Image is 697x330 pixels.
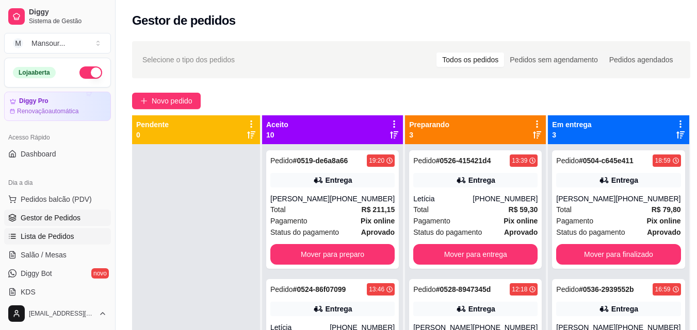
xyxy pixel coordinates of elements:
button: Mover para preparo [270,244,395,265]
div: 16:59 [655,285,670,293]
strong: Pix online [504,217,538,225]
p: Preparando [409,119,449,130]
p: 10 [266,130,288,140]
strong: # 0528-8947345d [436,285,491,293]
span: M [13,38,23,48]
div: [PHONE_NUMBER] [615,194,680,204]
span: Dashboard [21,149,56,159]
div: 19:20 [369,157,384,165]
a: Salão / Mesas [4,247,111,263]
div: Letícia [413,194,473,204]
a: Gestor de Pedidos [4,210,111,226]
div: Dia a dia [4,175,111,191]
strong: aprovado [504,228,538,236]
span: Sistema de Gestão [29,17,107,25]
div: Entrega [326,175,352,185]
span: Pedido [556,157,579,165]
strong: # 0504-c645e411 [579,157,634,165]
span: Pedido [270,285,293,293]
div: Entrega [326,304,352,314]
div: Entrega [611,175,638,185]
span: Novo pedido [152,95,192,107]
div: Mansour ... [31,38,65,48]
div: 13:46 [369,285,384,293]
button: Alterar Status [79,66,102,79]
div: Loja aberta [13,67,56,78]
div: Pedidos agendados [604,53,679,67]
p: 3 [552,130,591,140]
span: Total [556,204,572,215]
div: [PERSON_NAME] [270,194,330,204]
article: Diggy Pro [19,97,48,105]
strong: # 0526-415421d4 [436,157,491,165]
span: Lista de Pedidos [21,231,74,241]
a: KDS [4,284,111,300]
span: Diggy Bot [21,268,52,279]
strong: # 0536-2939552b [579,285,634,293]
div: Pedidos sem agendamento [504,53,603,67]
span: plus [140,97,148,105]
strong: aprovado [361,228,395,236]
p: Aceito [266,119,288,130]
span: Pedido [413,285,436,293]
h2: Gestor de pedidos [132,12,236,29]
div: 13:39 [512,157,527,165]
span: Pedido [556,285,579,293]
a: DiggySistema de Gestão [4,4,111,29]
button: [EMAIL_ADDRESS][DOMAIN_NAME] [4,301,111,326]
button: Select a team [4,33,111,54]
strong: R$ 79,80 [652,205,681,214]
div: Todos os pedidos [436,53,504,67]
span: Pedidos balcão (PDV) [21,194,92,204]
span: Pagamento [270,215,307,227]
a: Lista de Pedidos [4,228,111,245]
div: [PERSON_NAME] [556,194,615,204]
button: Novo pedido [132,93,201,109]
span: Status do pagamento [556,227,625,238]
div: Entrega [468,304,495,314]
div: Entrega [468,175,495,185]
strong: Pix online [646,217,680,225]
a: Dashboard [4,146,111,162]
article: Renovação automática [17,107,78,115]
p: 0 [136,130,169,140]
div: Entrega [611,304,638,314]
div: [PHONE_NUMBER] [330,194,395,204]
button: Mover para finalizado [556,244,680,265]
span: Diggy [29,8,107,17]
span: Total [413,204,429,215]
span: KDS [21,287,36,297]
button: Pedidos balcão (PDV) [4,191,111,207]
div: Acesso Rápido [4,129,111,146]
a: Diggy Botnovo [4,265,111,282]
span: Pedido [413,157,436,165]
strong: # 0519-de6a8a66 [293,157,348,165]
button: Mover para entrega [413,244,538,265]
strong: Pix online [361,217,395,225]
strong: aprovado [647,228,680,236]
span: Pagamento [413,215,450,227]
span: Pagamento [556,215,593,227]
p: Em entrega [552,119,591,130]
span: Selecione o tipo dos pedidos [142,54,235,65]
span: Salão / Mesas [21,250,67,260]
p: 3 [409,130,449,140]
div: 12:18 [512,285,527,293]
strong: R$ 59,30 [509,205,538,214]
span: Status do pagamento [413,227,482,238]
p: Pendente [136,119,169,130]
span: [EMAIL_ADDRESS][DOMAIN_NAME] [29,309,94,318]
div: [PHONE_NUMBER] [473,194,538,204]
span: Status do pagamento [270,227,339,238]
span: Total [270,204,286,215]
a: Diggy ProRenovaçãoautomática [4,92,111,121]
span: Pedido [270,157,293,165]
strong: # 0524-86f07099 [293,285,346,293]
strong: R$ 211,15 [362,205,395,214]
div: 18:59 [655,157,670,165]
span: Gestor de Pedidos [21,213,80,223]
